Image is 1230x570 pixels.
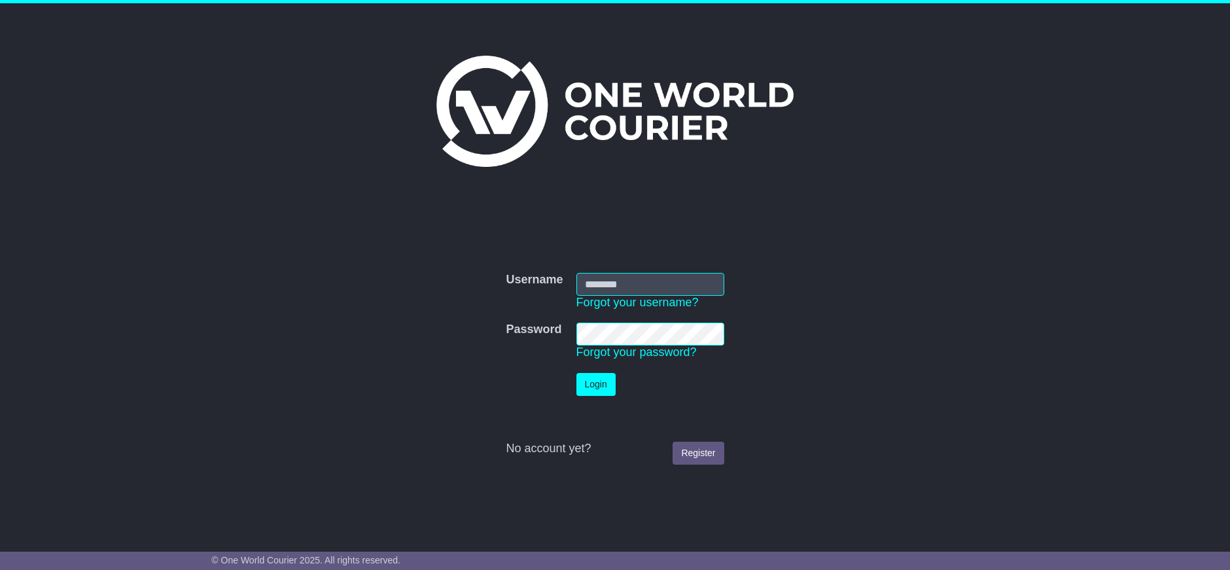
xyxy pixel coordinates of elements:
span: © One World Courier 2025. All rights reserved. [211,555,400,565]
a: Forgot your username? [576,296,699,309]
label: Password [506,323,561,337]
a: Register [673,442,724,465]
button: Login [576,373,616,396]
div: No account yet? [506,442,724,456]
img: One World [436,56,794,167]
label: Username [506,273,563,287]
a: Forgot your password? [576,346,697,359]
